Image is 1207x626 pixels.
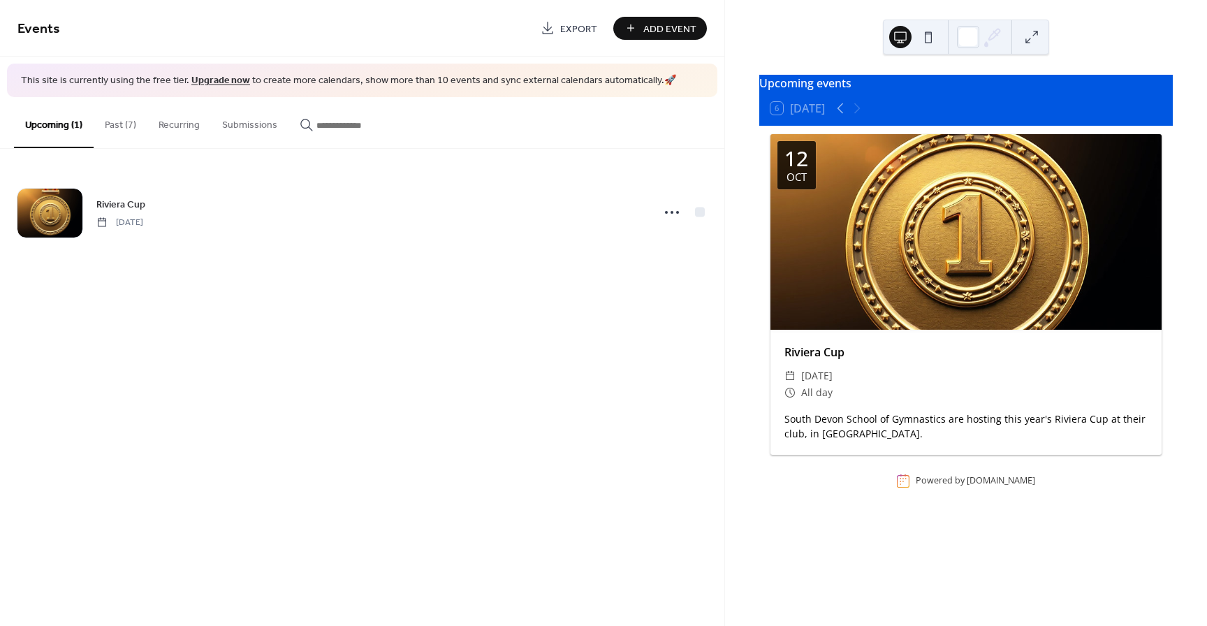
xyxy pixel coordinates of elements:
[96,197,145,212] span: Riviera Cup
[787,172,807,182] div: Oct
[770,412,1162,441] div: South Devon School of Gymnastics are hosting this year's Riviera Cup at their club, in [GEOGRAPHI...
[784,367,796,384] div: ​
[770,344,1162,361] div: Riviera Cup
[801,367,833,384] span: [DATE]
[801,384,833,401] span: All day
[916,475,1035,487] div: Powered by
[96,196,145,212] a: Riviera Cup
[530,17,608,40] a: Export
[643,22,696,36] span: Add Event
[14,97,94,148] button: Upcoming (1)
[784,148,808,169] div: 12
[21,74,676,88] span: This site is currently using the free tier. to create more calendars, show more than 10 events an...
[560,22,597,36] span: Export
[191,71,250,90] a: Upgrade now
[147,97,211,147] button: Recurring
[17,15,60,43] span: Events
[967,475,1035,487] a: [DOMAIN_NAME]
[211,97,288,147] button: Submissions
[784,384,796,401] div: ​
[94,97,147,147] button: Past (7)
[613,17,707,40] button: Add Event
[96,216,143,228] span: [DATE]
[759,75,1173,92] div: Upcoming events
